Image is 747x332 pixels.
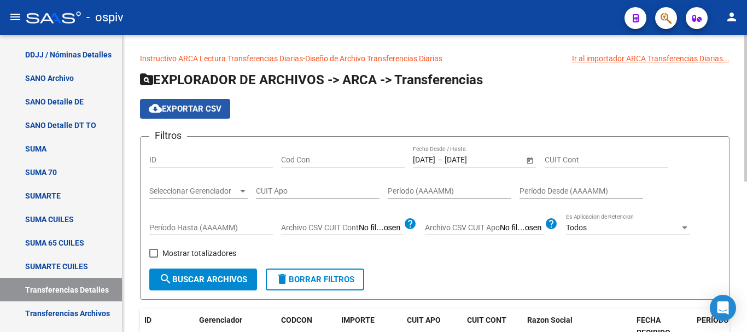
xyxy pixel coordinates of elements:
span: IMPORTE [341,316,375,324]
mat-icon: help [545,217,558,230]
div: Open Intercom Messenger [710,295,736,321]
mat-icon: cloud_download [149,102,162,115]
span: Borrar Filtros [276,275,354,284]
span: PERÍODO [697,316,729,324]
span: CODCON [281,316,312,324]
button: Borrar Filtros [266,269,364,290]
mat-icon: help [404,217,417,230]
mat-icon: search [159,272,172,286]
mat-icon: person [725,10,738,24]
input: Start date [413,155,435,165]
span: Gerenciador [199,316,242,324]
span: Todos [566,223,587,232]
span: Razon Social [527,316,573,324]
span: CUIT APO [407,316,441,324]
div: Ir al importador ARCA Transferencias Diarias... [572,53,730,65]
input: Archivo CSV CUIT Apo [500,223,545,233]
span: Seleccionar Gerenciador [149,187,238,196]
mat-icon: delete [276,272,289,286]
span: CUIT CONT [467,316,506,324]
button: Exportar CSV [140,99,230,119]
input: End date [445,155,498,165]
h3: Filtros [149,128,187,143]
span: - ospiv [86,5,124,30]
mat-icon: menu [9,10,22,24]
span: Buscar Archivos [159,275,247,284]
span: Exportar CSV [149,104,221,114]
button: Buscar Archivos [149,269,257,290]
a: Instructivo ARCA Lectura Transferencias Diarias [140,54,303,63]
span: – [437,155,442,165]
span: Mostrar totalizadores [162,247,236,260]
p: - [140,53,730,65]
span: Archivo CSV CUIT Apo [425,223,500,232]
button: Open calendar [524,154,535,166]
input: Archivo CSV CUIT Cont [359,223,404,233]
span: Archivo CSV CUIT Cont [281,223,359,232]
a: Diseño de Archivo Transferencias Diarias [305,54,442,63]
span: ID [144,316,151,324]
span: EXPLORADOR DE ARCHIVOS -> ARCA -> Transferencias [140,72,483,88]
